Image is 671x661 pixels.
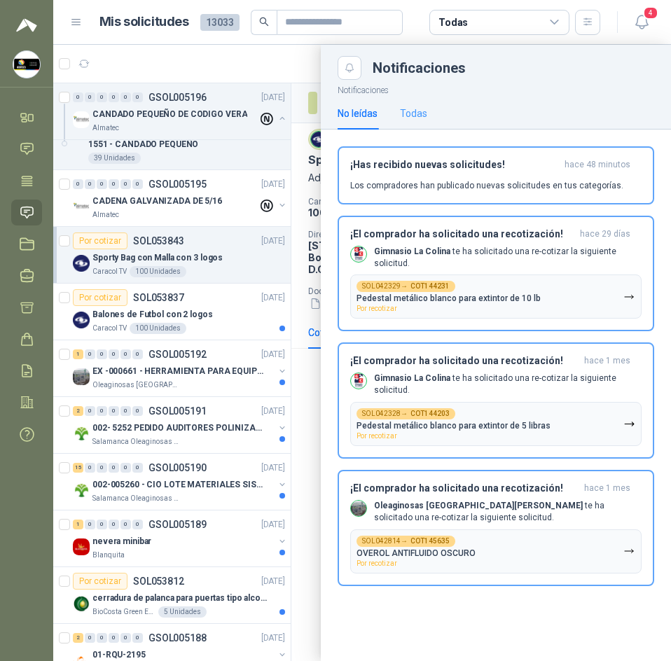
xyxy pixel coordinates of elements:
[16,17,37,34] img: Logo peakr
[357,293,541,303] p: Pedestal metálico blanco para extintor de 10 lb
[374,373,642,396] p: te ha solicitado una re-cotizar la siguiente solicitud.
[643,6,658,20] span: 4
[410,538,450,545] b: COT145635
[338,146,654,204] button: ¡Has recibido nuevas solicitudes!hace 48 minutos Los compradores han publicado nuevas solicitudes...
[351,246,366,262] img: Company Logo
[350,274,642,319] button: SOL042329→COT144231Pedestal metálico blanco para extintor de 10 lbPor recotizar
[350,159,559,171] h3: ¡Has recibido nuevas solicitudes!
[565,159,630,171] span: hace 48 minutos
[259,17,269,27] span: search
[374,246,642,270] p: te ha solicitado una re-cotizar la siguiente solicitud.
[410,410,450,417] b: COT144203
[338,342,654,459] button: ¡El comprador ha solicitado una recotización!hace 1 mes Company LogoGimnasio La Colina te ha soli...
[338,470,654,586] button: ¡El comprador ha solicitado una recotización!hace 1 mes Company LogoOleaginosas [GEOGRAPHIC_DATA]...
[351,373,366,389] img: Company Logo
[357,536,455,547] div: SOL042814 →
[357,421,551,431] p: Pedestal metálico blanco para extintor de 5 libras
[350,529,642,573] button: SOL042814→COT145635OVEROL ANTIFLUIDO OSCUROPor recotizar
[400,106,427,121] div: Todas
[351,501,366,516] img: Company Logo
[584,482,630,494] span: hace 1 mes
[350,402,642,446] button: SOL042328→COT144203Pedestal metálico blanco para extintor de 5 librasPor recotizar
[350,482,579,494] h3: ¡El comprador ha solicitado una recotización!
[357,548,476,558] p: OVEROL ANTIFLUIDO OSCURO
[200,14,240,31] span: 13033
[374,500,642,524] p: te ha solicitado una re-cotizar la siguiente solicitud.
[350,228,574,240] h3: ¡El comprador ha solicitado una recotización!
[321,80,671,97] p: Notificaciones
[350,179,623,192] p: Los compradores han publicado nuevas solicitudes en tus categorías.
[357,432,397,440] span: Por recotizar
[338,216,654,332] button: ¡El comprador ha solicitado una recotización!hace 29 días Company LogoGimnasio La Colina te ha so...
[350,355,579,367] h3: ¡El comprador ha solicitado una recotización!
[373,61,654,75] div: Notificaciones
[374,373,450,383] b: Gimnasio La Colina
[357,559,397,567] span: Por recotizar
[357,408,455,419] div: SOL042328 →
[580,228,630,240] span: hace 29 días
[357,305,397,312] span: Por recotizar
[338,106,378,121] div: No leídas
[338,56,361,80] button: Close
[629,10,654,35] button: 4
[13,51,40,78] img: Company Logo
[374,501,583,510] b: Oleaginosas [GEOGRAPHIC_DATA][PERSON_NAME]
[99,12,189,32] h1: Mis solicitudes
[374,246,450,256] b: Gimnasio La Colina
[410,283,450,290] b: COT144231
[357,281,455,292] div: SOL042329 →
[584,355,630,367] span: hace 1 mes
[438,15,468,30] div: Todas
